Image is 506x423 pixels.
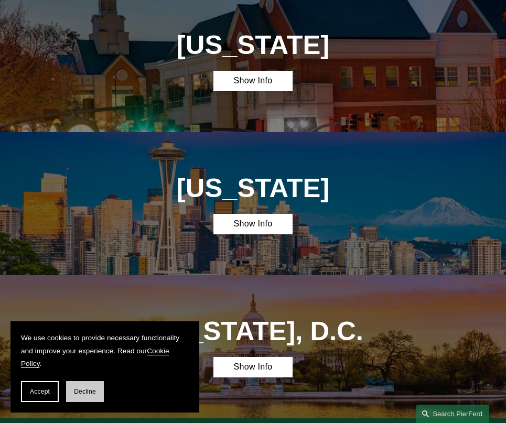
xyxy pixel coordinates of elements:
a: Show Info [213,71,293,91]
span: Decline [74,388,96,395]
h1: [US_STATE] [134,30,372,60]
h1: [US_STATE] [174,173,332,203]
a: Show Info [213,214,293,234]
p: We use cookies to provide necessary functionality and improve your experience. Read our . [21,332,189,371]
section: Cookie banner [10,321,199,413]
h1: [US_STATE], D.C. [134,316,372,346]
span: Accept [30,388,50,395]
button: Accept [21,381,59,402]
a: Cookie Policy [21,347,169,368]
a: Show Info [213,357,293,377]
button: Decline [66,381,104,402]
a: Search this site [416,405,489,423]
